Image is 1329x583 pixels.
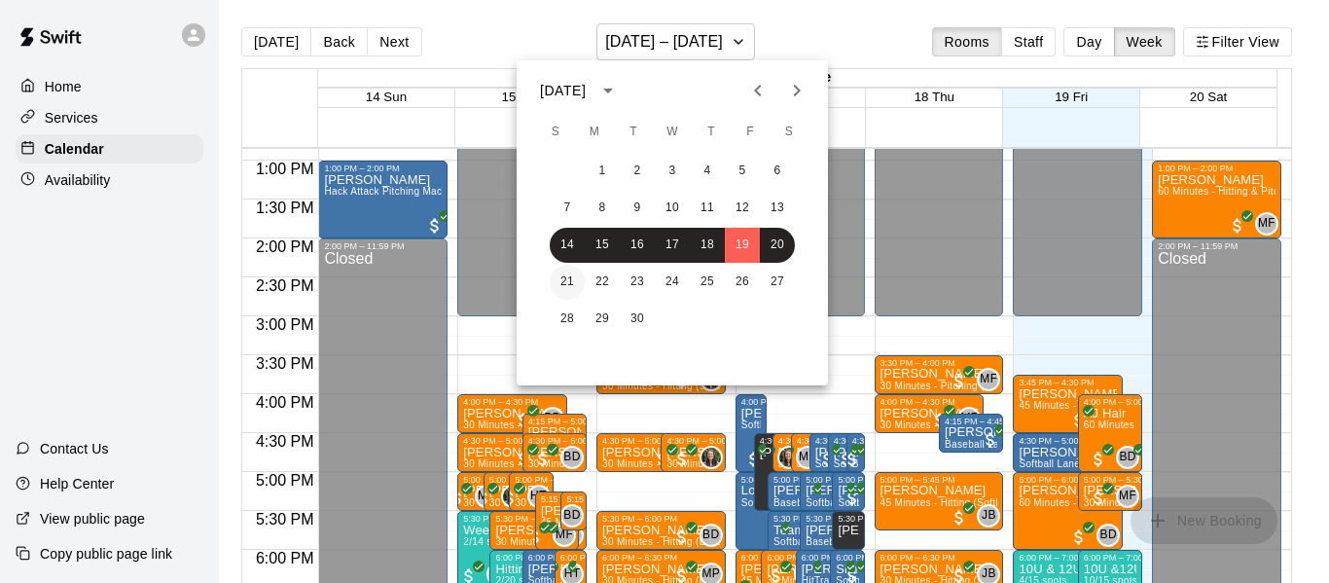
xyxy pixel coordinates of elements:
span: Wednesday [655,113,690,152]
button: 15 [585,228,620,263]
div: [DATE] [540,81,586,101]
span: Monday [577,113,612,152]
button: 11 [690,191,725,226]
button: 25 [690,265,725,300]
button: 14 [550,228,585,263]
button: 3 [655,154,690,189]
button: Next month [777,71,816,110]
button: 9 [620,191,655,226]
button: 20 [760,228,795,263]
button: 1 [585,154,620,189]
button: 23 [620,265,655,300]
button: 6 [760,154,795,189]
span: Tuesday [616,113,651,152]
button: 19 [725,228,760,263]
button: 8 [585,191,620,226]
button: 13 [760,191,795,226]
span: Thursday [694,113,729,152]
button: calendar view is open, switch to year view [592,74,625,107]
button: 30 [620,302,655,337]
span: Saturday [772,113,807,152]
button: 28 [550,302,585,337]
button: 5 [725,154,760,189]
button: 4 [690,154,725,189]
button: 29 [585,302,620,337]
button: 10 [655,191,690,226]
button: 27 [760,265,795,300]
button: 17 [655,228,690,263]
button: 18 [690,228,725,263]
button: 21 [550,265,585,300]
button: 22 [585,265,620,300]
button: 12 [725,191,760,226]
button: 2 [620,154,655,189]
button: 24 [655,265,690,300]
span: Sunday [538,113,573,152]
button: Previous month [738,71,777,110]
button: 16 [620,228,655,263]
button: 26 [725,265,760,300]
button: 7 [550,191,585,226]
span: Friday [733,113,768,152]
